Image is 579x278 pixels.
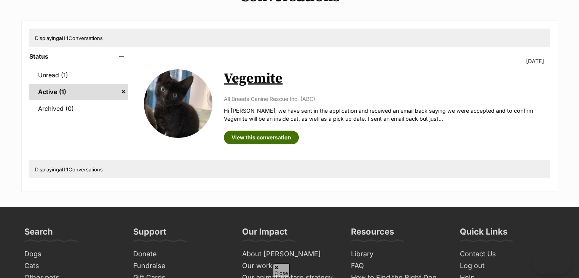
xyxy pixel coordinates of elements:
iframe: Help Scout Beacon - Open [531,251,571,274]
span: Close [273,264,290,277]
a: Library [348,248,449,260]
a: Our work [239,260,340,272]
span: Displaying Conversations [35,166,103,173]
h3: Quick Links [460,226,507,241]
a: Active (1) [29,84,129,100]
a: Unread (1) [29,67,129,83]
a: Vegemite [224,70,282,87]
a: Contact Us [457,248,558,260]
p: [DATE] [526,57,544,65]
a: FAQ [348,260,449,272]
p: All Breeds Canine Rescue Inc. (ABC) [224,95,542,103]
a: Dogs [21,248,123,260]
a: Archived (0) [29,101,129,117]
a: View this conversation [224,131,299,144]
strong: all 1 [59,35,69,41]
p: Hi [PERSON_NAME], we have sent in the application and received an email back saying we were accep... [224,107,542,123]
span: Displaying Conversations [35,35,103,41]
h3: Support [133,226,166,241]
a: Donate [130,248,231,260]
img: Vegemite [144,69,212,138]
a: About [PERSON_NAME] [239,248,340,260]
a: Cats [21,260,123,272]
strong: all 1 [59,166,69,173]
h3: Search [24,226,53,241]
h3: Our Impact [242,226,287,241]
a: Fundraise [130,260,231,272]
a: Log out [457,260,558,272]
header: Status [29,53,129,60]
h3: Resources [351,226,394,241]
